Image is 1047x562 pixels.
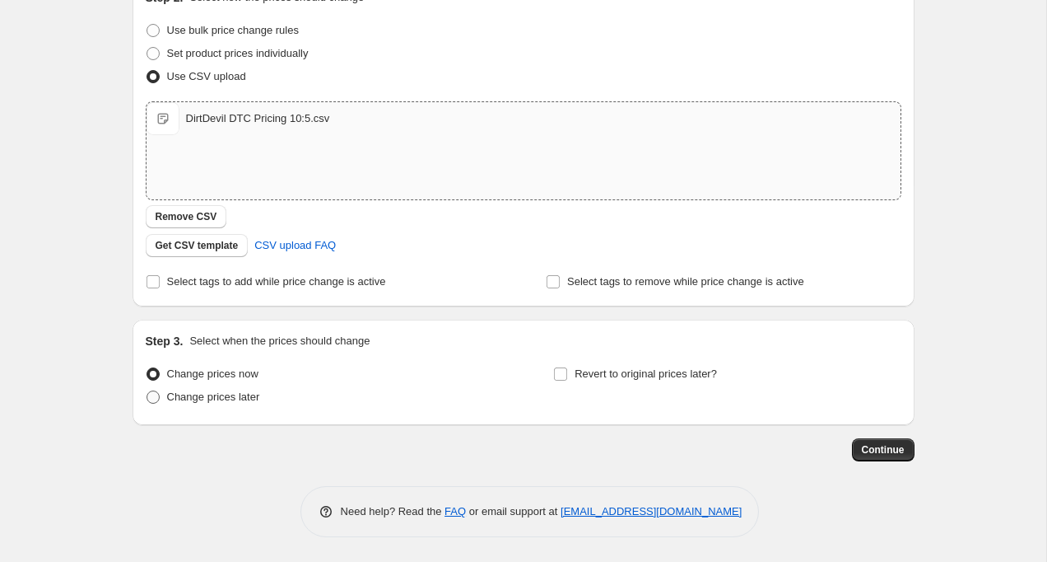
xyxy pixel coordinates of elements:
[167,24,299,36] span: Use bulk price change rules
[561,505,742,518] a: [EMAIL_ADDRESS][DOMAIN_NAME]
[156,239,239,252] span: Get CSV template
[244,232,346,259] a: CSV upload FAQ
[862,443,905,457] span: Continue
[254,237,336,254] span: CSV upload FAQ
[852,438,914,461] button: Continue
[567,275,804,288] span: Select tags to remove while price change is active
[167,275,386,288] span: Select tags to add while price change is active
[189,333,370,349] p: Select when the prices should change
[167,368,258,380] span: Change prices now
[167,47,309,59] span: Set product prices individually
[575,368,717,380] span: Revert to original prices later?
[186,110,330,127] div: DirtDevil DTC Pricing 10:5.csv
[341,505,445,518] span: Need help? Read the
[146,205,227,228] button: Remove CSV
[167,70,246,82] span: Use CSV upload
[146,234,249,257] button: Get CSV template
[466,505,561,518] span: or email support at
[146,333,184,349] h2: Step 3.
[156,210,217,223] span: Remove CSV
[167,391,260,403] span: Change prices later
[444,505,466,518] a: FAQ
